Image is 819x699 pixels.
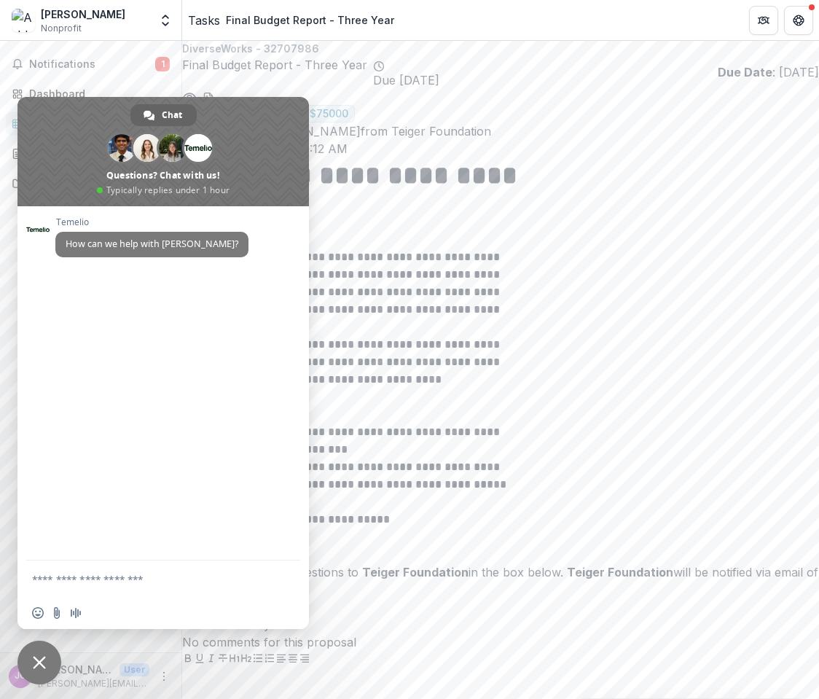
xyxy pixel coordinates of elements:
[264,651,275,668] button: Ordered List
[29,58,155,71] span: Notifications
[6,171,176,195] a: Documents
[718,65,772,79] strong: Due Date
[130,104,197,126] div: Chat
[17,641,61,684] div: Close chat
[155,668,173,685] button: More
[718,63,819,81] p: : [DATE]
[310,108,348,120] span: $ 75000
[32,607,44,619] span: Insert an emoji
[252,651,264,668] button: Bullet List
[119,663,149,676] p: User
[240,651,252,668] button: Heading 2
[784,6,813,35] button: Get Help
[182,563,819,598] div: Send comments or questions to in the box below. will be notified via email of your comment.
[38,677,149,690] p: [PERSON_NAME][EMAIL_ADDRESS][DOMAIN_NAME]
[188,9,400,31] nav: breadcrumb
[6,141,176,165] a: Proposals
[38,662,114,677] p: [PERSON_NAME]
[203,87,214,105] button: download-word-button
[51,607,63,619] span: Send a file
[155,6,176,35] button: Open entity switcher
[162,104,182,126] span: Chat
[182,651,194,668] button: Bold
[182,616,819,633] p: No comments yet
[182,122,819,140] p: : [PERSON_NAME] from Teiger Foundation
[6,82,176,106] a: Dashboard
[287,651,299,668] button: Align Center
[373,74,439,87] span: Due [DATE]
[155,57,170,71] span: 1
[32,573,262,586] textarea: Compose your message...
[299,651,310,668] button: Align Right
[194,651,205,668] button: Underline
[15,671,27,681] div: Jennifer Gardner
[29,86,164,101] div: Dashboard
[567,565,673,579] strong: Teiger Foundation
[182,633,819,651] p: No comments for this proposal
[41,22,82,35] span: Nonprofit
[12,9,35,32] img: Ashley DeHoyos Sauder
[66,238,238,250] span: How can we help with [PERSON_NAME]?
[749,6,778,35] button: Partners
[6,52,176,76] button: Notifications1
[182,56,367,87] h2: Final Budget Report - Three Year
[182,41,819,56] p: DiverseWorks - 32707986
[362,565,469,579] strong: Teiger Foundation
[6,112,176,136] a: Tasks
[55,217,248,227] span: Temelio
[70,607,82,619] span: Audio message
[182,87,197,105] button: Preview 01591a82-ceb0-4ade-a5ab-5932cdc69674.pdf
[188,12,220,29] a: Tasks
[275,651,287,668] button: Align Left
[41,7,125,22] div: [PERSON_NAME]
[226,12,394,28] div: Final Budget Report - Three Year
[229,651,240,668] button: Heading 1
[182,140,819,157] p: [DATE] 10:12 AM
[217,651,229,668] button: Strike
[205,651,217,668] button: Italicize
